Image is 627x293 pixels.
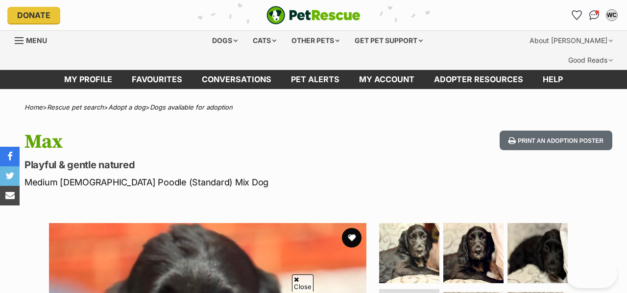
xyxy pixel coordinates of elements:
[54,70,122,89] a: My profile
[569,7,584,23] a: Favourites
[604,7,620,23] button: My account
[500,131,612,151] button: Print an adoption poster
[561,50,620,70] div: Good Reads
[26,36,47,45] span: Menu
[589,10,600,20] img: chat-41dd97257d64d25036548639549fe6c8038ab92f7586957e7f3b1b290dea8141.svg
[7,7,60,23] a: Donate
[150,103,233,111] a: Dogs available for adoption
[24,131,383,153] h1: Max
[586,7,602,23] a: Conversations
[292,274,313,292] span: Close
[266,6,361,24] a: PetRescue
[108,103,145,111] a: Adopt a dog
[507,223,568,283] img: Photo of Max
[285,31,346,50] div: Other pets
[348,31,430,50] div: Get pet support
[281,70,349,89] a: Pet alerts
[443,223,504,283] img: Photo of Max
[205,31,244,50] div: Dogs
[607,10,617,20] div: WC
[15,31,54,48] a: Menu
[246,31,283,50] div: Cats
[566,259,617,288] iframe: Help Scout Beacon - Open
[349,70,424,89] a: My account
[122,70,192,89] a: Favourites
[47,103,104,111] a: Rescue pet search
[24,176,383,189] p: Medium [DEMOGRAPHIC_DATA] Poodle (Standard) Mix Dog
[24,103,43,111] a: Home
[523,31,620,50] div: About [PERSON_NAME]
[192,70,281,89] a: conversations
[379,223,439,283] img: Photo of Max
[342,228,362,248] button: favourite
[533,70,573,89] a: Help
[266,6,361,24] img: logo-e224e6f780fb5917bec1dbf3a21bbac754714ae5b6737aabdf751b685950b380.svg
[424,70,533,89] a: Adopter resources
[569,7,620,23] ul: Account quick links
[24,158,383,172] p: Playful & gentle natured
